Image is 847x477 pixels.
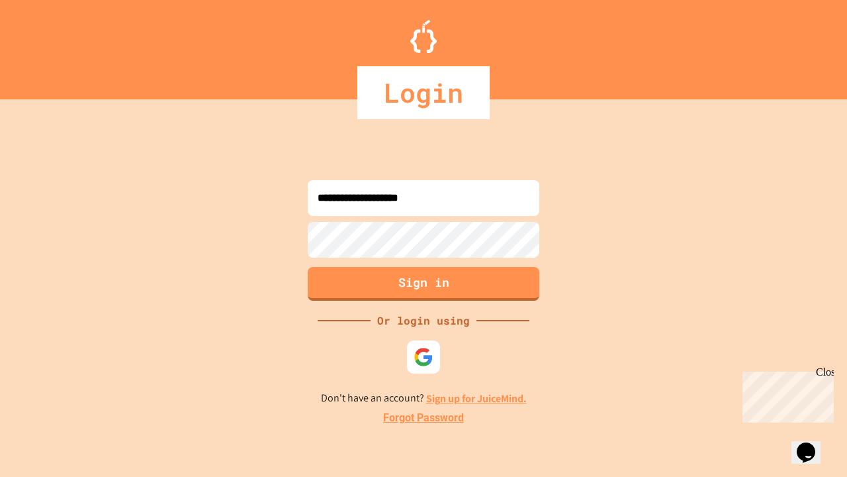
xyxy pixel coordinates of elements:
div: Login [357,66,490,119]
iframe: chat widget [737,366,834,423]
iframe: chat widget [791,424,834,464]
a: Sign up for JuiceMind. [426,392,527,405]
div: Chat with us now!Close [5,5,91,84]
img: Logo.svg [410,20,437,53]
p: Don't have an account? [321,390,527,407]
button: Sign in [308,267,539,301]
div: Or login using [371,313,476,329]
a: Forgot Password [383,410,464,426]
img: google-icon.svg [414,347,433,367]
